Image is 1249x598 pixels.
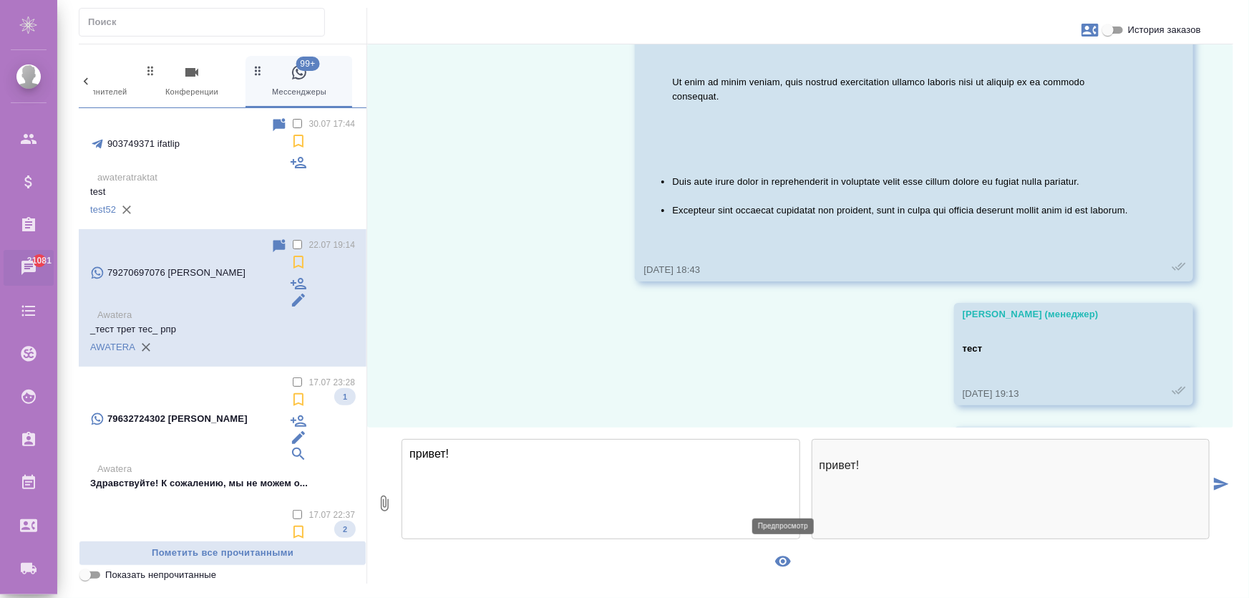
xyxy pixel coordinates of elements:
div: [DATE] 19:13 [963,387,1143,401]
p: 22.07 19:14 [309,238,356,252]
span: 31081 [19,254,60,268]
div: Привязать клиента [290,445,307,463]
span: 2 [334,522,356,536]
input: Поиск [88,12,324,32]
span: 99+ [296,57,319,71]
p: 17.07 23:28 [309,375,356,390]
button: Пометить все прочитанными [79,541,366,566]
span: Пометить все прочитанными [87,545,359,561]
div: Подписать на чат другого [290,275,307,292]
p: 17.07 22:37 [309,508,356,522]
svg: Зажми и перетащи, чтобы поменять порядок вкладок [144,64,157,77]
div: 79632724302 [PERSON_NAME]17.07 23:28AwateraЗдравствуйте! К сожалению, мы не можем о...1 [79,367,366,499]
li: Excepteur sint occaecat cupidatat non proident, sunt in culpa qui officia deserunt mollit anim id... [672,203,1143,218]
span: Мессенджеры [251,64,347,99]
div: Подписать на чат другого [290,154,307,171]
p: awateratraktat [97,170,355,185]
p: 79632724302 [PERSON_NAME] [107,412,248,426]
span: История заказов [1128,23,1201,37]
svg: Подписаться [290,254,307,271]
div: Пометить непрочитанным [271,238,288,255]
svg: Зажми и перетащи, чтобы поменять порядок вкладок [251,64,265,77]
div: Подписать на чат другого [290,413,307,430]
p: Awatera [97,308,355,322]
button: Заявки [1073,13,1107,47]
span: Показать непрочитанные [105,568,216,582]
a: AWATERA [90,342,135,352]
p: 30.07 17:44 [309,117,356,131]
p: 79270697076 [PERSON_NAME] [107,266,246,280]
p: привет! [820,458,1202,473]
div: 903749371 ifatlip30.07 17:44awateratraktattesttest52 [79,108,366,229]
div: Пометить непрочитанным [271,117,288,134]
p: 903749371 ifatlip [107,137,180,151]
svg: Подписаться [290,132,307,150]
p: test [90,185,355,199]
button: Удалить привязку [116,199,137,221]
div: Редактировать контакт [290,429,307,446]
li: Duis aute irure dolor in reprehenderit in voluptate velit esse cillum dolore eu fugiat nulla pari... [672,175,1143,189]
svg: Подписаться [290,391,307,408]
div: 79270697076 [PERSON_NAME]22.07 19:14Awatera_тест трет тес_ рпрAWATERA [79,229,366,367]
p: Ut enim ad minim veniam, quis nostrud exercitation ullamco laboris nisi ut aliquip ex ea commodo ... [672,75,1114,104]
div: Редактировать контакт [290,291,307,309]
button: Удалить привязку [135,337,157,358]
a: test52 [90,204,116,215]
a: 31081 [4,250,54,286]
span: 1 [334,390,356,404]
svg: Подписаться [290,524,307,541]
div: [PERSON_NAME] (менеджер) [963,307,1143,322]
p: _тест трет тес_ рпр [90,322,355,337]
span: Конференции [144,64,240,99]
div: [DATE] 18:43 [643,263,1143,277]
p: Здравствуйте! К сожалению, мы не можем о... [90,476,355,491]
p: Awatera [97,462,355,476]
strong: тест [963,343,983,354]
